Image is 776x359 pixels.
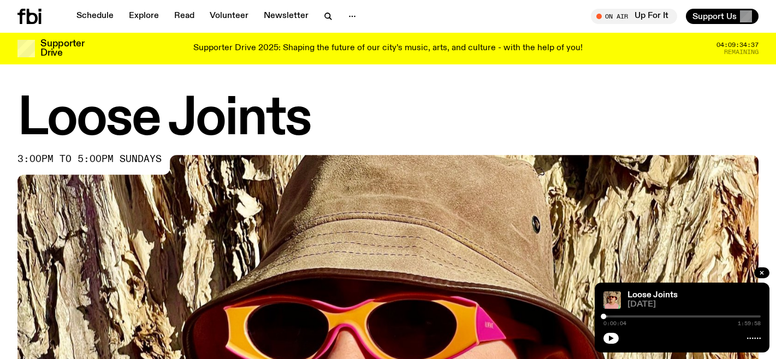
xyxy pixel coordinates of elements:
[627,291,678,300] a: Loose Joints
[257,9,315,24] a: Newsletter
[17,155,162,164] span: 3:00pm to 5:00pm sundays
[168,9,201,24] a: Read
[17,95,759,144] h1: Loose Joints
[686,9,759,24] button: Support Us
[692,11,737,21] span: Support Us
[203,9,255,24] a: Volunteer
[591,9,677,24] button: On AirUp For It
[724,49,759,55] span: Remaining
[70,9,120,24] a: Schedule
[603,321,626,326] span: 0:00:04
[193,44,583,53] p: Supporter Drive 2025: Shaping the future of our city’s music, arts, and culture - with the help o...
[716,42,759,48] span: 04:09:34:37
[627,301,761,309] span: [DATE]
[122,9,165,24] a: Explore
[603,291,621,309] img: Tyson stands in front of a paperbark tree wearing orange sunglasses, a suede bucket hat and a pin...
[40,39,84,58] h3: Supporter Drive
[738,321,761,326] span: 1:59:58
